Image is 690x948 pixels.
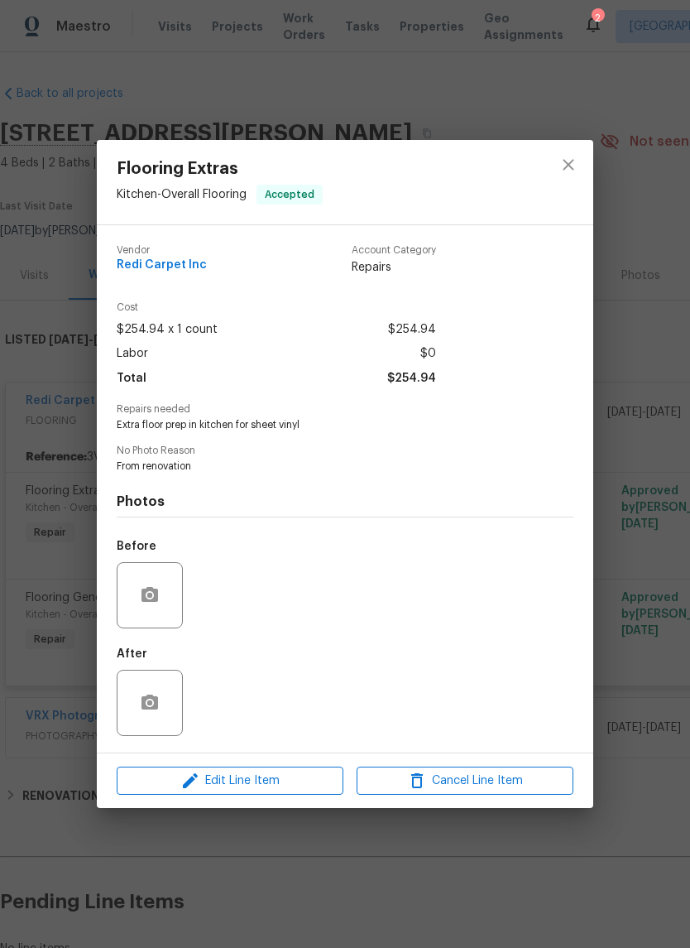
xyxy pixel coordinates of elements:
[122,771,338,792] span: Edit Line Item
[117,245,207,256] span: Vendor
[117,445,573,456] span: No Photo Reason
[549,145,588,185] button: close
[352,245,436,256] span: Account Category
[117,318,218,342] span: $254.94 x 1 count
[117,259,207,272] span: Redi Carpet Inc
[117,541,156,552] h5: Before
[117,189,247,200] span: Kitchen - Overall Flooring
[387,367,436,391] span: $254.94
[117,302,436,313] span: Cost
[117,367,146,391] span: Total
[592,10,603,26] div: 2
[117,418,528,432] span: Extra floor prep in kitchen for sheet vinyl
[352,259,436,276] span: Repairs
[117,648,147,660] h5: After
[117,767,343,796] button: Edit Line Item
[117,160,323,178] span: Flooring Extras
[117,404,573,415] span: Repairs needed
[362,771,568,792] span: Cancel Line Item
[258,186,321,203] span: Accepted
[117,460,528,474] span: From renovation
[420,342,436,366] span: $0
[388,318,436,342] span: $254.94
[357,767,573,796] button: Cancel Line Item
[117,342,148,366] span: Labor
[117,493,573,510] h4: Photos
